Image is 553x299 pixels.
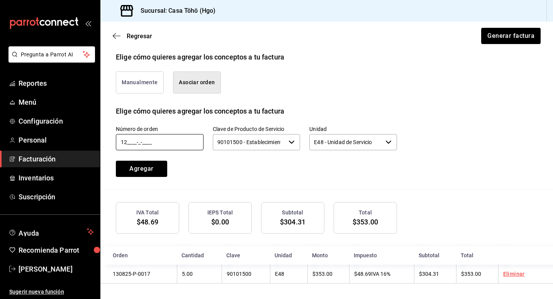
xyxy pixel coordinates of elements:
input: Elige una opción [213,134,286,150]
span: $353.00 [312,271,332,277]
label: Unidad [309,126,397,131]
span: Facturación [19,154,94,164]
th: Subtotal [414,246,456,265]
th: Total [456,246,498,265]
h3: IEPS Total [207,209,233,217]
button: Pregunta a Parrot AI [8,46,95,63]
th: Cantidad [177,246,221,265]
label: Número de orden [116,126,204,131]
input: Elige una opción [309,134,382,150]
button: Agregar [116,161,167,177]
span: Menú [19,97,94,107]
td: E48 [270,265,307,284]
div: Elige cómo quieres agregar los conceptos a tu factura [116,52,284,62]
span: Pregunta a Parrot AI [21,51,83,59]
button: Generar factura [481,28,541,44]
td: 90101500 [222,265,270,284]
span: Personal [19,135,94,145]
span: Inventarios [19,173,94,183]
button: open_drawer_menu [85,20,91,26]
div: Elige cómo quieres agregar los conceptos a tu factura [116,106,284,116]
label: Clave de Producto de Servicio [213,126,300,131]
span: $304.31 [419,271,439,277]
h3: Subtotal [282,209,303,217]
span: $0.00 [211,218,229,226]
span: 5.00 [182,271,193,277]
span: Sugerir nueva función [9,288,94,296]
th: Unidad [270,246,307,265]
input: 000000-P-0000 [116,134,204,150]
td: IVA 16% [349,265,414,284]
span: $304.31 [280,218,305,226]
h3: Sucursal: Casa Töhö (Hgo) [134,6,215,15]
th: Clave [222,246,270,265]
h3: Total [359,209,372,217]
span: Ayuda [19,227,84,236]
h3: IVA Total [136,209,159,217]
a: Eliminar [503,271,525,277]
button: Regresar [113,32,152,40]
span: $48.69 [137,218,158,226]
span: Reportes [19,78,94,88]
span: Recomienda Parrot [19,245,94,255]
button: Asociar orden [173,71,221,93]
span: Regresar [127,32,152,40]
a: Pregunta a Parrot AI [5,56,95,64]
span: $353.00 [353,218,378,226]
span: $48.69 [354,271,371,277]
th: Impuesto [349,246,414,265]
button: Manualmente [116,71,164,93]
th: Orden [100,246,177,265]
span: $353.00 [461,271,481,277]
th: Monto [307,246,349,265]
span: Suscripción [19,192,94,202]
span: [PERSON_NAME] [19,264,94,274]
span: Configuración [19,116,94,126]
td: 130825-P-0017 [100,265,177,284]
